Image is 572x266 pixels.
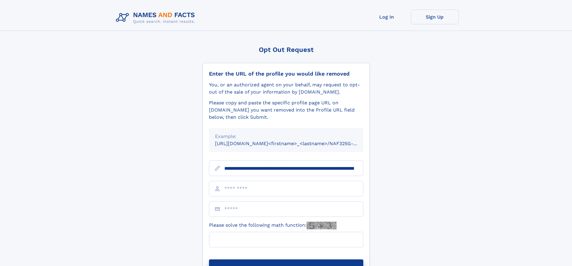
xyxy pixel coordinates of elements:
[203,46,370,53] div: Opt Out Request
[215,133,357,140] div: Example:
[363,10,411,24] a: Log In
[215,141,375,146] small: [URL][DOMAIN_NAME]<firstname>_<lastname>/NAF325G-xxxxxxxx
[209,99,363,121] div: Please copy and paste the specific profile page URL on [DOMAIN_NAME] you want removed into the Pr...
[113,10,200,26] img: Logo Names and Facts
[209,70,363,77] div: Enter the URL of the profile you would like removed
[209,81,363,96] div: You, or an authorized agent on your behalf, may request to opt-out of the sale of your informatio...
[411,10,459,24] a: Sign Up
[209,222,337,229] label: Please solve the following math function:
